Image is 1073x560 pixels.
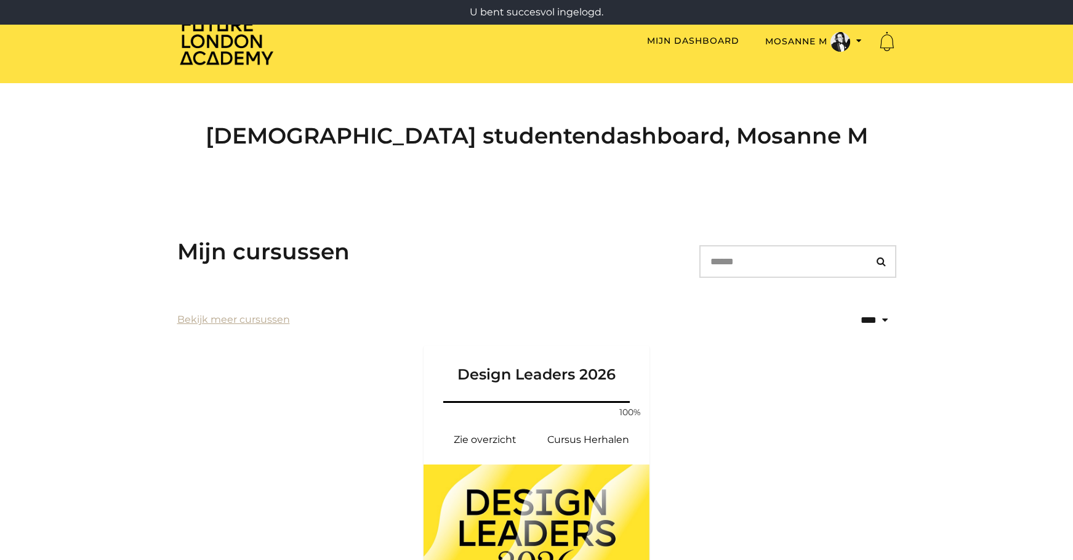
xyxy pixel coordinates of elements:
img: Home Page [177,16,276,66]
select: status [822,304,896,336]
a: Bekijk meer cursussen [177,312,290,327]
a: Design Leaders 2026: Cursus hervatten [537,425,640,455]
h3: Design Leaders 2026 [438,346,635,384]
h3: Mijn cursussen [177,238,350,265]
p: U bent succesvol ingelogd. [5,5,1068,20]
a: Mijn dashboard [647,35,739,46]
a: Design Leaders 2026: Zie overzicht [433,425,537,455]
button: Schakelmenu [762,31,866,52]
span: 100% [615,406,645,419]
a: Design Leaders 2026 [424,346,650,399]
h2: [DEMOGRAPHIC_DATA] studentendashboard, Mosanne M [177,123,896,149]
